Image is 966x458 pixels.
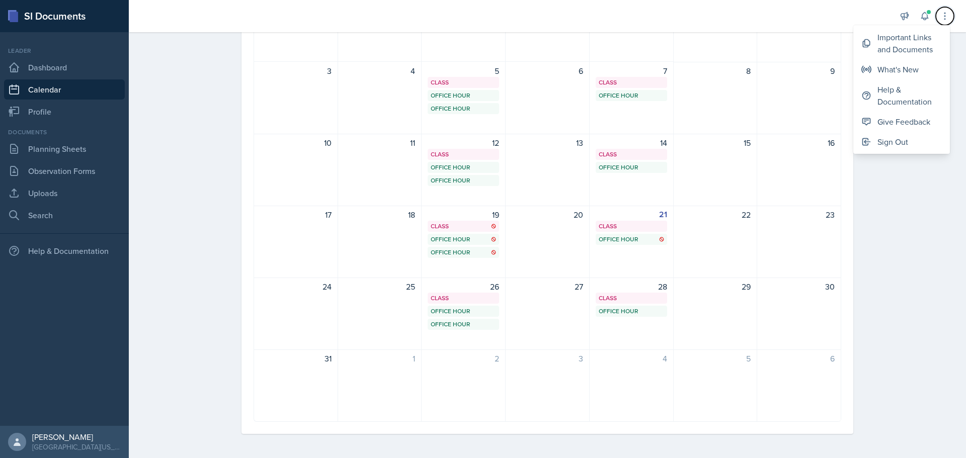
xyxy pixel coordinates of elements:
div: 12 [428,137,499,149]
div: 21 [596,209,667,221]
div: Office Hour [599,163,664,172]
a: Observation Forms [4,161,125,181]
button: Sign Out [853,132,950,152]
div: 3 [512,352,583,364]
div: 22 [680,209,751,221]
div: 18 [344,209,416,221]
div: Class [599,294,664,303]
div: Office Hour [431,91,496,100]
div: Help & Documentation [4,241,125,261]
a: Calendar [4,79,125,100]
div: Class [599,222,664,231]
div: Class [431,150,496,159]
div: 29 [680,281,751,293]
div: Class [599,78,664,87]
div: Office Hour [431,176,496,185]
div: 13 [512,137,583,149]
div: 28 [596,281,667,293]
div: 27 [512,281,583,293]
div: Sign Out [877,136,908,148]
a: Dashboard [4,57,125,77]
div: What's New [877,63,919,75]
a: Planning Sheets [4,139,125,159]
div: 20 [512,209,583,221]
div: 30 [763,281,835,293]
div: Office Hour [431,307,496,316]
div: 4 [344,65,416,77]
a: Search [4,205,125,225]
div: 9 [763,65,835,77]
div: 15 [680,137,751,149]
div: 23 [763,209,835,221]
button: Give Feedback [853,112,950,132]
div: Office Hour [599,307,664,316]
div: Office Hour [599,91,664,100]
div: 17 [260,209,332,221]
div: Class [599,150,664,159]
div: 4 [596,352,667,364]
div: 25 [344,281,416,293]
a: Profile [4,102,125,122]
a: Uploads [4,183,125,203]
button: Help & Documentation [853,79,950,112]
div: Help & Documentation [877,83,942,108]
div: 2 [428,352,499,364]
div: 11 [344,137,416,149]
div: 6 [763,352,835,364]
div: Office Hour [431,248,496,257]
div: Office Hour [431,104,496,113]
div: 6 [512,65,583,77]
div: 5 [680,352,751,364]
div: Important Links and Documents [877,31,942,55]
div: 26 [428,281,499,293]
button: Important Links and Documents [853,27,950,59]
div: Office Hour [431,235,496,244]
div: Give Feedback [877,116,930,128]
div: 5 [428,65,499,77]
div: 14 [596,137,667,149]
div: 3 [260,65,332,77]
div: [PERSON_NAME] [32,432,121,442]
div: Documents [4,128,125,137]
div: Leader [4,46,125,55]
div: 10 [260,137,332,149]
div: 19 [428,209,499,221]
div: 16 [763,137,835,149]
button: What's New [853,59,950,79]
div: 7 [596,65,667,77]
div: 24 [260,281,332,293]
div: Office Hour [599,235,664,244]
div: Office Hour [431,320,496,329]
div: 31 [260,352,332,364]
div: Class [431,294,496,303]
div: Class [431,222,496,231]
div: 8 [680,65,751,77]
div: Class [431,78,496,87]
div: 1 [344,352,416,364]
div: Office Hour [431,163,496,172]
div: [GEOGRAPHIC_DATA][US_STATE] in [GEOGRAPHIC_DATA] [32,442,121,452]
